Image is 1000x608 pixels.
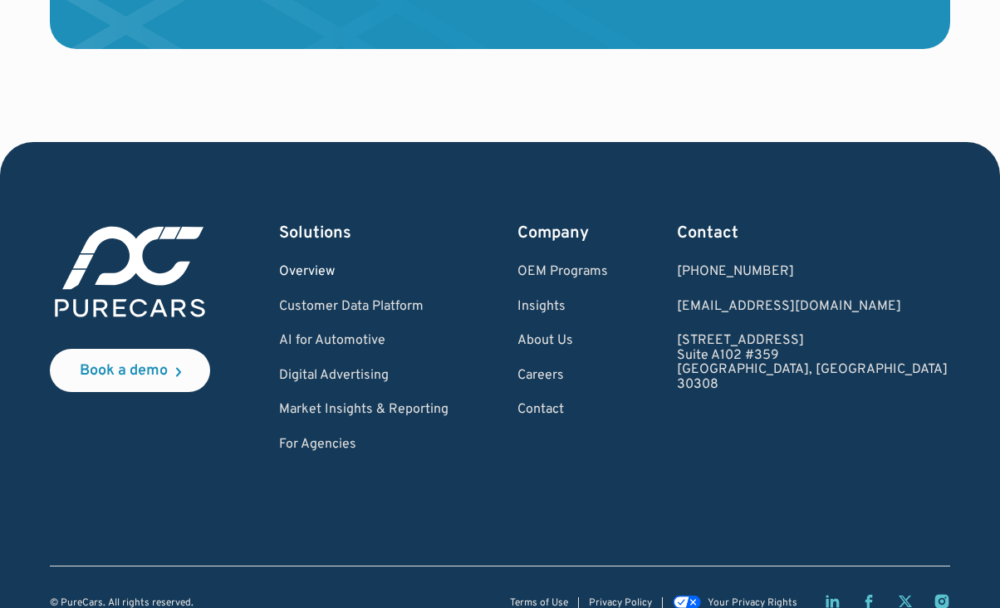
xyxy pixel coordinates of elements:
div: Book a demo [80,364,168,379]
a: Digital Advertising [279,369,449,384]
img: purecars logo [50,222,210,322]
a: OEM Programs [517,265,608,280]
a: [STREET_ADDRESS]Suite A102 #359[GEOGRAPHIC_DATA], [GEOGRAPHIC_DATA]30308 [677,334,948,392]
a: Email us [677,300,948,315]
a: For Agencies [279,438,449,453]
a: Customer Data Platform [279,300,449,315]
a: Insights [517,300,608,315]
a: AI for Automotive [279,334,449,349]
div: Company [517,222,608,245]
a: About Us [517,334,608,349]
div: Contact [677,222,948,245]
div: Solutions [279,222,449,245]
a: Market Insights & Reporting [279,403,449,418]
a: Contact [517,403,608,418]
a: Book a demo [50,349,210,392]
div: [PHONE_NUMBER] [677,265,948,280]
a: Careers [517,369,608,384]
a: Overview [279,265,449,280]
